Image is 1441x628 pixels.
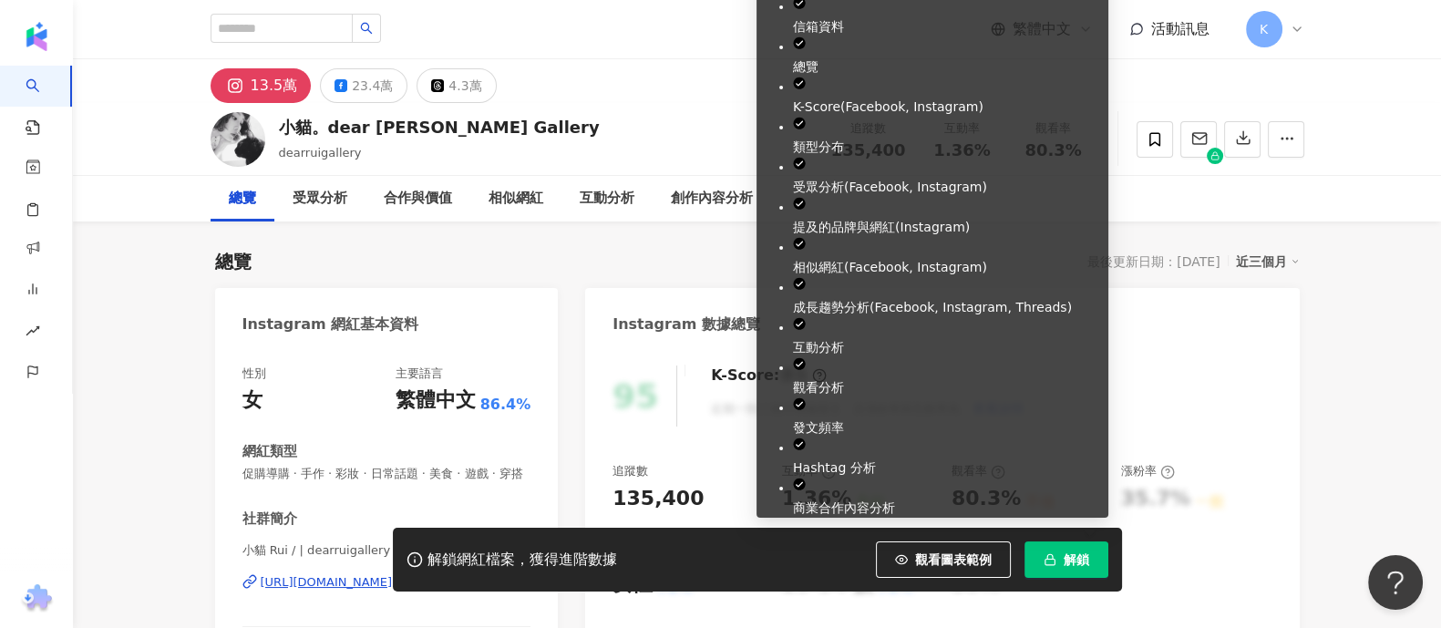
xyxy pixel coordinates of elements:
[211,68,312,103] button: 13.5萬
[915,552,992,567] span: 觀看圖表範例
[211,112,265,167] img: KOL Avatar
[384,188,452,210] div: 合作與價值
[26,66,62,137] a: search
[229,188,256,210] div: 總覽
[793,36,1108,77] li: 總覽
[396,365,443,382] div: 主要語言
[612,463,648,479] div: 追蹤數
[793,117,1108,157] li: 類型分布
[793,77,1108,117] li: K-Score ( Facebook, Instagram )
[1236,250,1300,273] div: 近三個月
[793,277,1108,317] li: 成長趨勢分析 ( Facebook, Instagram, Threads )
[876,541,1011,578] button: 觀看圖表範例
[427,551,617,570] div: 解鎖網紅檔案，獲得進階數據
[793,197,1108,237] li: 提及的品牌與網紅 ( Instagram )
[793,317,1108,357] li: 互動分析
[448,73,481,98] div: 4.3萬
[251,73,298,98] div: 13.5萬
[279,146,362,160] span: dearruigallery
[793,397,1108,438] li: 發文頻率
[396,386,476,415] div: 繁體中文
[242,314,419,335] div: Instagram 網紅基本資料
[793,157,1108,197] li: 受眾分析 ( Facebook, Instagram )
[1064,552,1089,567] span: 解鎖
[22,22,51,51] img: logo icon
[1260,19,1268,39] span: K
[612,314,760,335] div: Instagram 數據總覽
[242,510,297,529] div: 社群簡介
[1121,463,1175,479] div: 漲粉率
[242,386,262,415] div: 女
[19,584,55,613] img: chrome extension
[793,237,1108,277] li: 相似網紅 ( Facebook, Instagram )
[711,365,827,386] div: K-Score :
[242,442,297,461] div: 網紅類型
[279,116,600,139] div: 小貓。dear [PERSON_NAME] Gallery
[360,22,373,35] span: search
[489,188,543,210] div: 相似網紅
[793,357,1108,397] li: 觀看分析
[320,68,407,103] button: 23.4萬
[293,188,347,210] div: 受眾分析
[580,188,634,210] div: 互動分析
[215,249,252,274] div: 總覽
[793,478,1108,518] li: 商業合作內容分析
[242,466,531,482] span: 促購導購 · 手作 · 彩妝 · 日常話題 · 美食 · 遊戲 · 穿搭
[1151,20,1209,37] span: 活動訊息
[1024,541,1108,578] button: 解鎖
[352,73,393,98] div: 23.4萬
[417,68,496,103] button: 4.3萬
[1087,254,1220,269] div: 最後更新日期：[DATE]
[242,365,266,382] div: 性別
[671,188,753,210] div: 創作內容分析
[612,485,704,513] div: 135,400
[793,438,1108,478] li: Hashtag 分析
[480,395,531,415] span: 86.4%
[26,313,40,354] span: rise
